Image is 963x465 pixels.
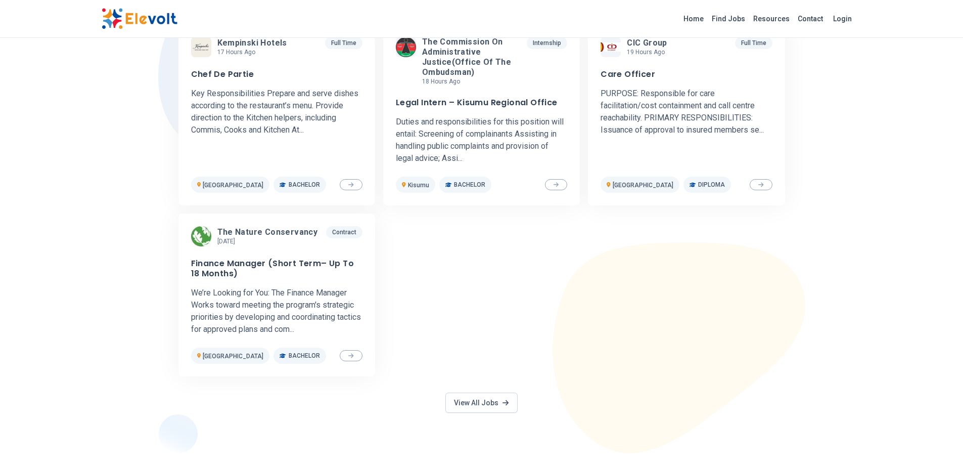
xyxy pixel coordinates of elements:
[588,24,785,205] a: CIC groupCIC group19 hours agoFull TimeCare OfficerPURPOSE: Responsible for care facilitation/cos...
[191,287,362,335] p: We’re Looking for You: The Finance Manager Works toward meeting the program's strategic prioritie...
[217,38,287,48] span: Kempinski Hotels
[613,182,673,189] span: [GEOGRAPHIC_DATA]
[102,8,177,29] img: Elevolt
[325,37,362,49] p: Full Time
[527,37,567,49] p: Internship
[217,227,318,237] span: The Nature Conservancy
[749,11,794,27] a: Resources
[422,37,519,77] span: The Commission on Administrative Justice(Office of the Ombudsman)
[178,214,375,376] a: The Nature ConservancyThe Nature Conservancy[DATE]ContractFinance Manager (Short Term– Up To 18 M...
[627,48,671,56] p: 19 hours ago
[217,48,291,56] p: 17 hours ago
[191,88,362,136] p: Key Responsibilities Prepare and serve dishes according to the restaurant’s menu. Provide directi...
[912,416,963,465] iframe: Chat Widget
[454,181,485,189] span: Bachelor
[708,11,749,27] a: Find Jobs
[794,11,827,27] a: Contact
[396,37,416,57] img: The Commission on Administrative Justice(Office of the Ombudsman)
[679,11,708,27] a: Home
[203,182,263,189] span: [GEOGRAPHIC_DATA]
[735,37,772,49] p: Full Time
[408,182,429,189] span: Kisumu
[601,88,772,136] p: PURPOSE: Responsible for care facilitation/cost containment and call centre reachability. PRIMARY...
[289,352,320,360] span: Bachelor
[289,181,320,189] span: Bachelor
[601,43,621,52] img: CIC group
[396,98,558,108] h3: Legal Intern – Kisumu Regional Office
[326,226,362,238] p: Contract
[191,259,362,279] h3: Finance Manager (Short Term– Up To 18 Months)
[191,69,254,79] h3: Chef De Partie
[601,69,655,79] h3: Care Officer
[827,9,858,29] a: Login
[217,237,322,245] p: [DATE]
[627,38,667,48] span: CIC group
[191,226,211,246] img: The Nature Conservancy
[383,24,580,205] a: The Commission on Administrative Justice(Office of the Ombudsman)The Commission on Administrative...
[203,353,263,360] span: [GEOGRAPHIC_DATA]
[191,37,211,57] img: Kempinski Hotels
[445,393,517,413] a: View All Jobs
[698,181,725,189] span: Diploma
[396,116,567,164] p: Duties and responsibilities for this position will entail: Screening of complainants Assisting in...
[178,24,375,205] a: Kempinski HotelsKempinski Hotels17 hours agoFull TimeChef De PartieKey Responsibilities Prepare a...
[422,77,523,86] p: 18 hours ago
